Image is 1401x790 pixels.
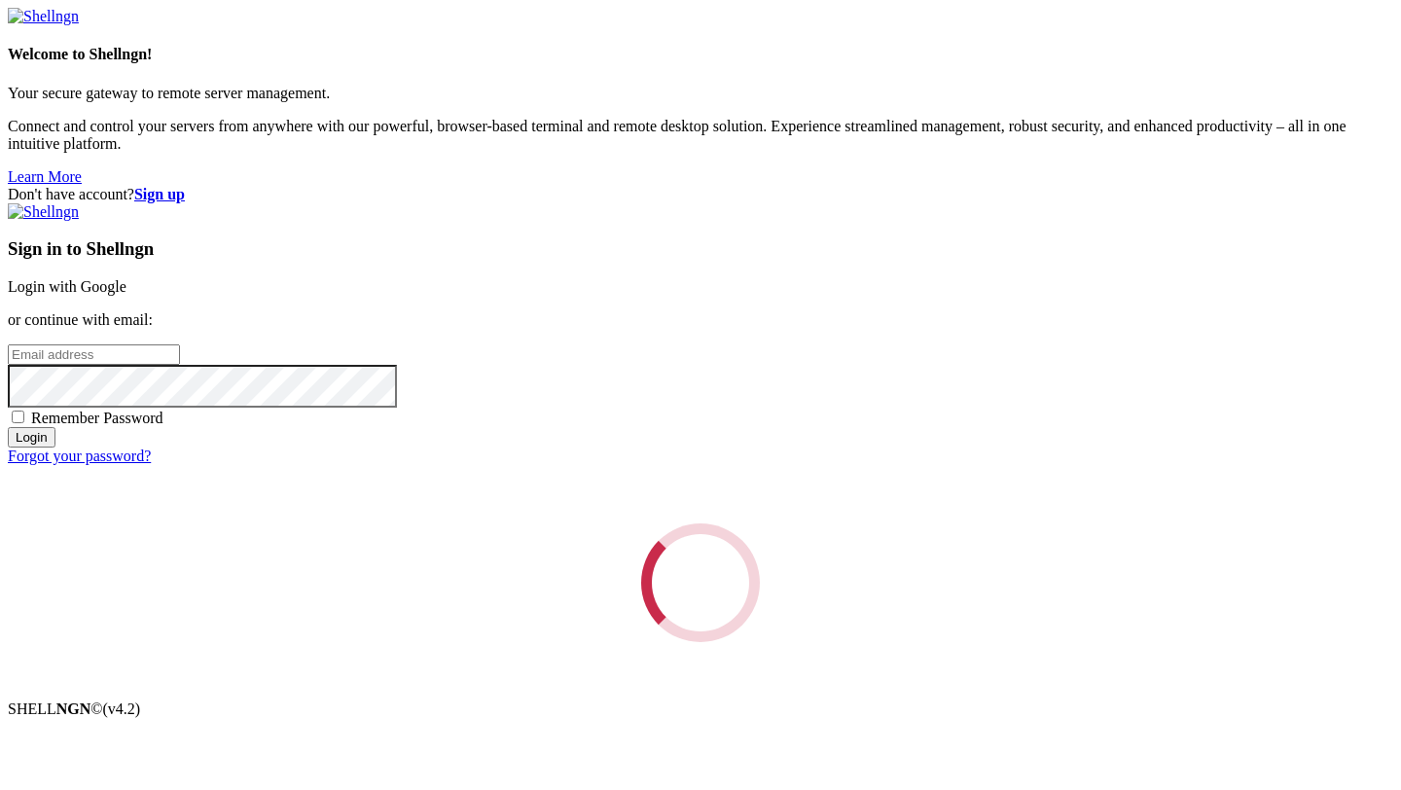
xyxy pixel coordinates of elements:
[8,344,180,365] input: Email address
[8,311,1393,329] p: or continue with email:
[8,8,79,25] img: Shellngn
[8,85,1393,102] p: Your secure gateway to remote server management.
[8,238,1393,260] h3: Sign in to Shellngn
[8,427,55,448] input: Login
[8,700,140,717] span: SHELL ©
[31,410,163,426] span: Remember Password
[641,523,760,642] div: Loading...
[8,203,79,221] img: Shellngn
[8,46,1393,63] h4: Welcome to Shellngn!
[56,700,91,717] b: NGN
[134,186,185,202] a: Sign up
[103,700,141,717] span: 4.2.0
[8,278,126,295] a: Login with Google
[8,168,82,185] a: Learn More
[12,411,24,423] input: Remember Password
[8,118,1393,153] p: Connect and control your servers from anywhere with our powerful, browser-based terminal and remo...
[8,186,1393,203] div: Don't have account?
[8,448,151,464] a: Forgot your password?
